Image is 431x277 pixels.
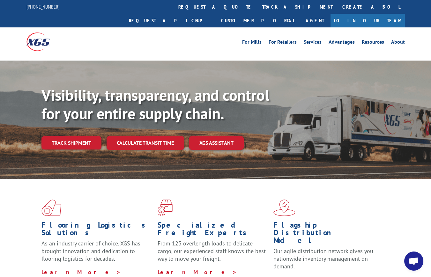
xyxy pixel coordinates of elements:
[329,40,355,47] a: Advantages
[242,40,262,47] a: For Mills
[124,14,216,27] a: Request a pickup
[269,40,297,47] a: For Retailers
[189,136,244,150] a: XGS ASSISTANT
[273,200,295,216] img: xgs-icon-flagship-distribution-model-red
[41,240,140,262] span: As an industry carrier of choice, XGS has brought innovation and dedication to flooring logistics...
[331,14,405,27] a: Join Our Team
[299,14,331,27] a: Agent
[41,268,121,276] a: Learn More >
[158,221,269,240] h1: Specialized Freight Experts
[391,40,405,47] a: About
[158,200,173,216] img: xgs-icon-focused-on-flooring-red
[304,40,322,47] a: Services
[158,268,237,276] a: Learn More >
[362,40,384,47] a: Resources
[41,85,269,123] b: Visibility, transparency, and control for your entire supply chain.
[41,221,153,240] h1: Flooring Logistics Solutions
[41,200,61,216] img: xgs-icon-total-supply-chain-intelligence-red
[26,4,60,10] a: [PHONE_NUMBER]
[41,136,101,149] a: Track shipment
[273,247,373,270] span: Our agile distribution network gives you nationwide inventory management on demand.
[216,14,299,27] a: Customer Portal
[107,136,184,150] a: Calculate transit time
[273,221,385,247] h1: Flagship Distribution Model
[404,251,423,271] div: Open chat
[158,240,269,268] p: From 123 overlength loads to delicate cargo, our experienced staff knows the best way to move you...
